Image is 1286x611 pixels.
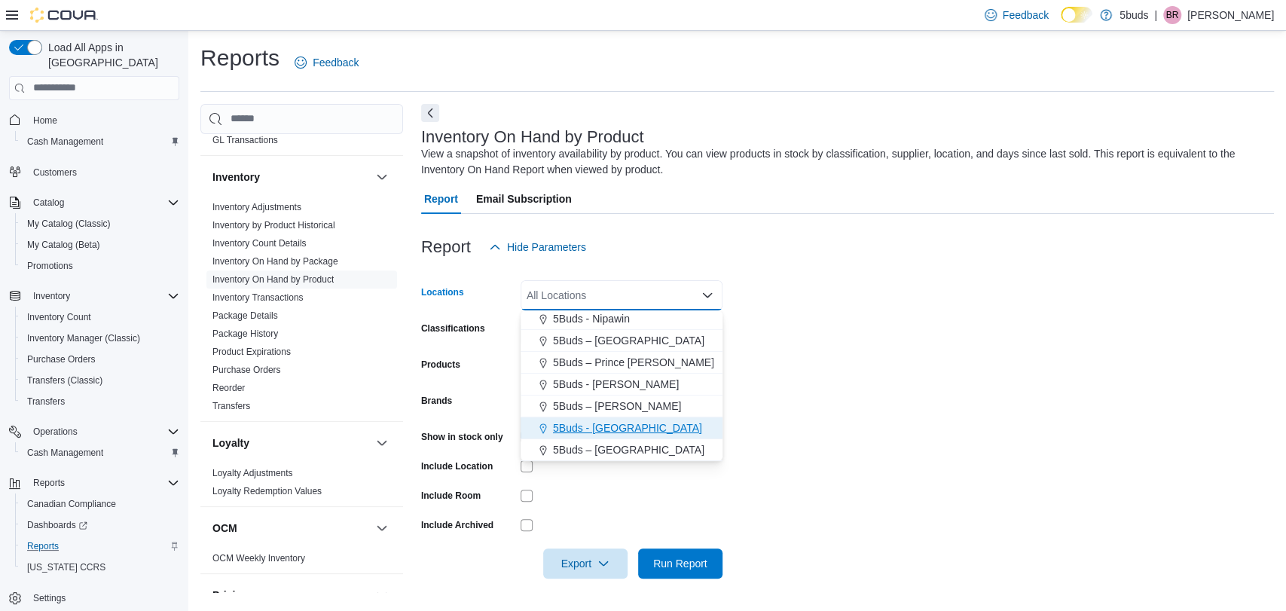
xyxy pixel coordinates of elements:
a: Inventory On Hand by Package [212,256,338,267]
a: Dashboards [15,515,185,536]
button: 5Buds – [GEOGRAPHIC_DATA] [521,330,722,352]
a: Transfers [21,393,71,411]
button: Inventory [27,287,76,305]
span: Inventory [33,290,70,302]
a: Inventory Count [21,308,97,326]
button: Purchase Orders [15,349,185,370]
span: Reports [27,474,179,492]
span: Reports [27,540,59,552]
span: Inventory Adjustments [212,201,301,213]
a: My Catalog (Classic) [21,215,117,233]
span: Transfers [27,396,65,408]
span: Catalog [27,194,179,212]
button: Close list of options [701,289,713,301]
a: Product Expirations [212,347,291,357]
span: Settings [33,592,66,604]
span: Purchase Orders [212,364,281,376]
button: Loyalty [373,434,391,452]
span: Dashboards [21,516,179,534]
button: 5Buds - [PERSON_NAME] [521,374,722,396]
button: Home [3,109,185,131]
a: Purchase Orders [21,350,102,368]
div: Finance [200,113,403,155]
span: Export [552,548,619,579]
button: Catalog [3,192,185,213]
a: Inventory Transactions [212,292,304,303]
span: Customers [33,166,77,179]
button: Hide Parameters [483,232,592,262]
button: Operations [3,421,185,442]
a: Transfers [212,401,250,411]
p: | [1154,6,1157,24]
span: Email Subscription [476,184,572,214]
a: Promotions [21,257,79,275]
button: Customers [3,161,185,183]
span: GL Transactions [212,134,278,146]
label: Classifications [421,322,485,335]
span: 5Buds – [PERSON_NAME] [553,399,681,414]
h3: Report [421,238,471,256]
div: View a snapshot of inventory availability by product. You can view products in stock by classific... [421,146,1266,178]
span: BR [1166,6,1179,24]
label: Products [421,359,460,371]
a: Purchase Orders [212,365,281,375]
span: 5Buds – Prince [PERSON_NAME] [553,355,714,370]
span: 5Buds – [GEOGRAPHIC_DATA] [553,333,704,348]
button: 5Buds – Prince [PERSON_NAME] [521,352,722,374]
div: Loyalty [200,464,403,506]
button: Run Report [638,548,722,579]
label: Include Location [421,460,493,472]
span: Promotions [21,257,179,275]
span: Home [27,111,179,130]
span: Product Expirations [212,346,291,358]
button: Operations [27,423,84,441]
h3: Inventory On Hand by Product [421,128,644,146]
span: 5Buds - [GEOGRAPHIC_DATA] [553,420,702,435]
a: OCM Weekly Inventory [212,553,305,564]
span: Reorder [212,382,245,394]
span: Canadian Compliance [21,495,179,513]
button: Inventory [212,170,370,185]
label: Locations [421,286,464,298]
span: Promotions [27,260,73,272]
span: Package Details [212,310,278,322]
span: Inventory Manager (Classic) [27,332,140,344]
button: Next [421,104,439,122]
button: 5Buds - Nipawin [521,308,722,330]
button: Inventory Manager (Classic) [15,328,185,349]
h3: Pricing [212,588,248,603]
span: Hide Parameters [507,240,586,255]
span: Inventory [27,287,179,305]
span: Washington CCRS [21,558,179,576]
button: Export [543,548,628,579]
span: Catalog [33,197,64,209]
span: Transfers (Classic) [27,374,102,386]
button: My Catalog (Classic) [15,213,185,234]
button: Promotions [15,255,185,276]
button: Settings [3,587,185,609]
button: [US_STATE] CCRS [15,557,185,578]
button: Transfers (Classic) [15,370,185,391]
span: Inventory Count [21,308,179,326]
span: Cash Management [27,136,103,148]
button: Inventory Count [15,307,185,328]
button: My Catalog (Beta) [15,234,185,255]
span: Inventory On Hand by Product [212,273,334,286]
button: Transfers [15,391,185,412]
p: 5buds [1120,6,1148,24]
a: Reports [21,537,65,555]
span: Purchase Orders [21,350,179,368]
button: Pricing [212,588,370,603]
h1: Reports [200,43,279,73]
span: Inventory Count Details [212,237,307,249]
button: Reports [15,536,185,557]
a: Transfers (Classic) [21,371,108,390]
a: Home [27,112,63,130]
p: [PERSON_NAME] [1187,6,1274,24]
span: Transfers (Classic) [21,371,179,390]
span: Inventory Manager (Classic) [21,329,179,347]
a: My Catalog (Beta) [21,236,106,254]
span: Run Report [653,556,707,571]
a: Inventory Manager (Classic) [21,329,146,347]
